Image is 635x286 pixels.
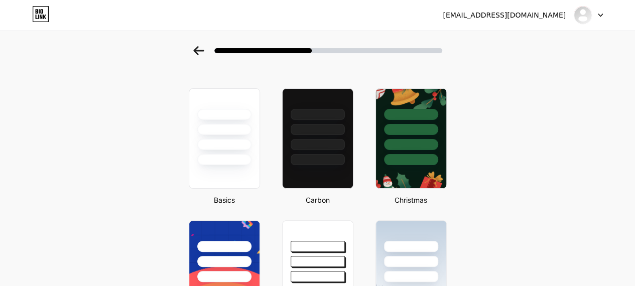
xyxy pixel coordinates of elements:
div: Carbon [279,195,356,205]
div: Select a theme [185,45,451,65]
div: Basics [186,195,263,205]
div: Christmas [372,195,450,205]
img: jannath [573,6,592,25]
div: [EMAIL_ADDRESS][DOMAIN_NAME] [443,10,566,21]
